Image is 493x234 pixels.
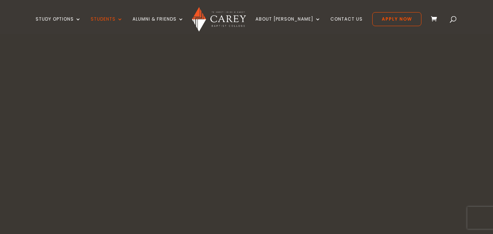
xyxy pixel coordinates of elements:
[192,7,246,32] img: Carey Baptist College
[133,17,184,34] a: Alumni & Friends
[372,12,421,26] a: Apply Now
[36,17,81,34] a: Study Options
[255,17,321,34] a: About [PERSON_NAME]
[91,17,123,34] a: Students
[330,17,363,34] a: Contact Us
